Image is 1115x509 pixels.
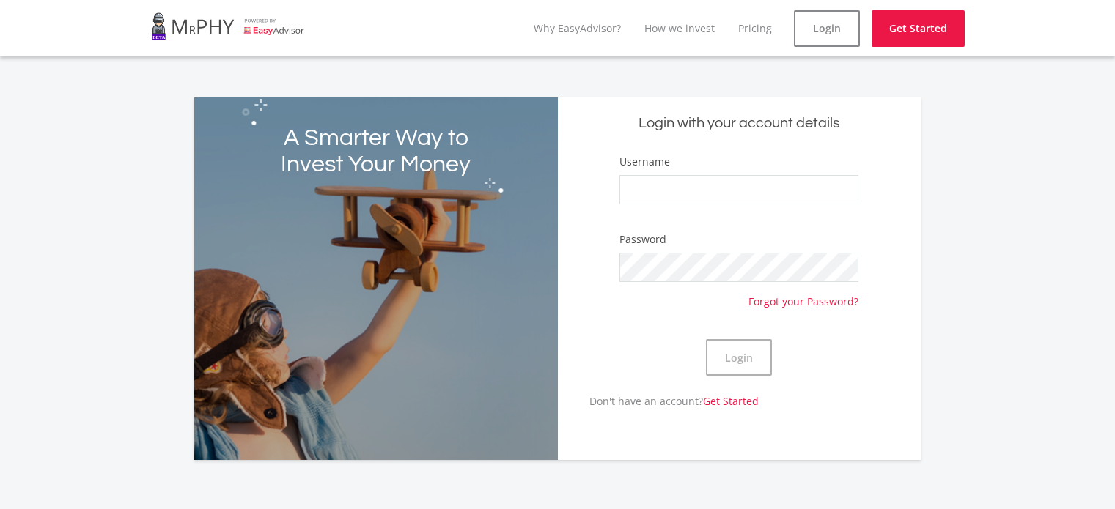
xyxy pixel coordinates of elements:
label: Password [619,232,666,247]
a: Get Started [872,10,965,47]
a: How we invest [644,21,715,35]
a: Pricing [738,21,772,35]
p: Don't have an account? [558,393,759,409]
a: Forgot your Password? [748,282,858,309]
h5: Login with your account details [569,114,910,133]
a: Why EasyAdvisor? [534,21,621,35]
h2: A Smarter Way to Invest Your Money [267,125,485,178]
button: Login [706,339,772,376]
a: Get Started [703,394,759,408]
label: Username [619,155,670,169]
a: Login [794,10,860,47]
